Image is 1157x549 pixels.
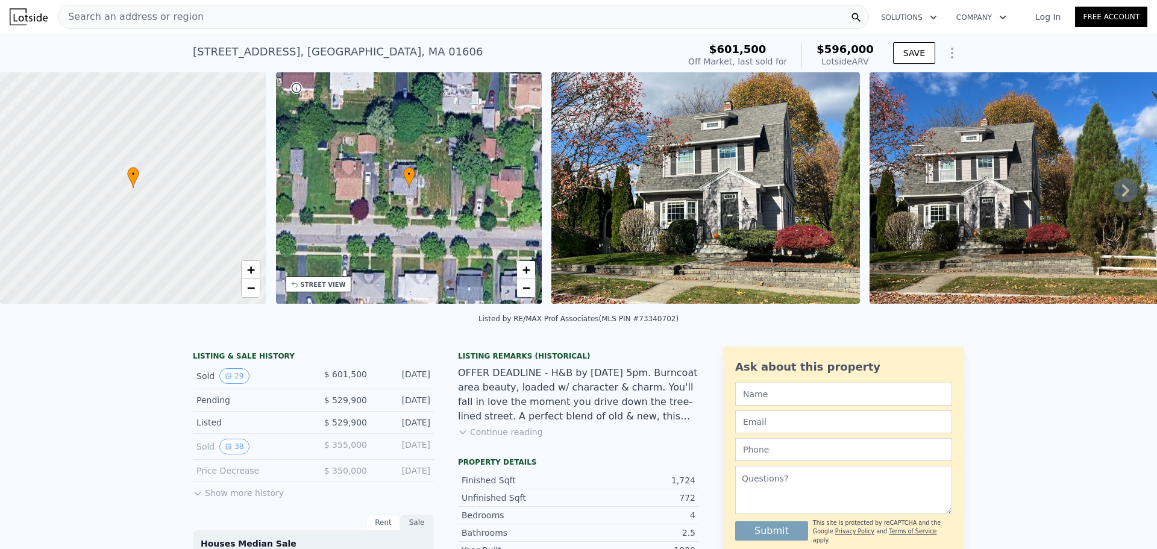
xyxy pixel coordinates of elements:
[578,474,695,486] div: 1,724
[58,10,204,24] span: Search an address or region
[813,519,952,545] div: This site is protected by reCAPTCHA and the Google and apply.
[835,528,874,535] a: Privacy Policy
[242,261,260,279] a: Zoom in
[735,383,952,406] input: Name
[377,368,430,384] div: [DATE]
[522,280,530,295] span: −
[947,7,1016,28] button: Company
[366,515,400,530] div: Rent
[193,351,434,363] div: LISTING & SALE HISTORY
[324,369,367,379] span: $ 601,500
[377,394,430,406] div: [DATE]
[10,8,48,25] img: Lotside
[324,418,367,427] span: $ 529,900
[196,416,304,428] div: Listed
[462,509,578,521] div: Bedrooms
[377,439,430,454] div: [DATE]
[193,43,483,60] div: [STREET_ADDRESS] , [GEOGRAPHIC_DATA] , MA 01606
[403,167,415,188] div: •
[893,42,935,64] button: SAVE
[1021,11,1075,23] a: Log In
[522,262,530,277] span: +
[462,492,578,504] div: Unfinished Sqft
[871,7,947,28] button: Solutions
[458,426,543,438] button: Continue reading
[400,515,434,530] div: Sale
[578,492,695,504] div: 772
[246,262,254,277] span: +
[242,279,260,297] a: Zoom out
[517,261,535,279] a: Zoom in
[193,482,284,499] button: Show more history
[246,280,254,295] span: −
[196,439,304,454] div: Sold
[458,366,699,424] div: OFFER DEADLINE - H&B by [DATE] 5pm. Burncoat area beauty, loaded w/ character & charm. You'll fal...
[709,43,767,55] span: $601,500
[478,315,679,323] div: Listed by RE/MAX Prof Associates (MLS PIN #73340702)
[817,43,874,55] span: $596,000
[127,167,139,188] div: •
[551,72,860,304] img: Sale: 77743909 Parcel: 38197632
[196,465,304,477] div: Price Decrease
[462,527,578,539] div: Bathrooms
[219,368,249,384] button: View historical data
[324,395,367,405] span: $ 529,900
[1075,7,1147,27] a: Free Account
[324,466,367,475] span: $ 350,000
[735,521,808,541] button: Submit
[735,438,952,461] input: Phone
[688,55,787,67] div: Off Market, last sold for
[940,41,964,65] button: Show Options
[817,55,874,67] div: Lotside ARV
[458,457,699,467] div: Property details
[196,394,304,406] div: Pending
[377,465,430,477] div: [DATE]
[127,169,139,180] span: •
[324,440,367,450] span: $ 355,000
[301,280,346,289] div: STREET VIEW
[458,351,699,361] div: Listing Remarks (Historical)
[196,368,304,384] div: Sold
[578,527,695,539] div: 2.5
[517,279,535,297] a: Zoom out
[462,474,578,486] div: Finished Sqft
[377,416,430,428] div: [DATE]
[889,528,936,535] a: Terms of Service
[403,169,415,180] span: •
[735,410,952,433] input: Email
[219,439,249,454] button: View historical data
[578,509,695,521] div: 4
[735,359,952,375] div: Ask about this property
